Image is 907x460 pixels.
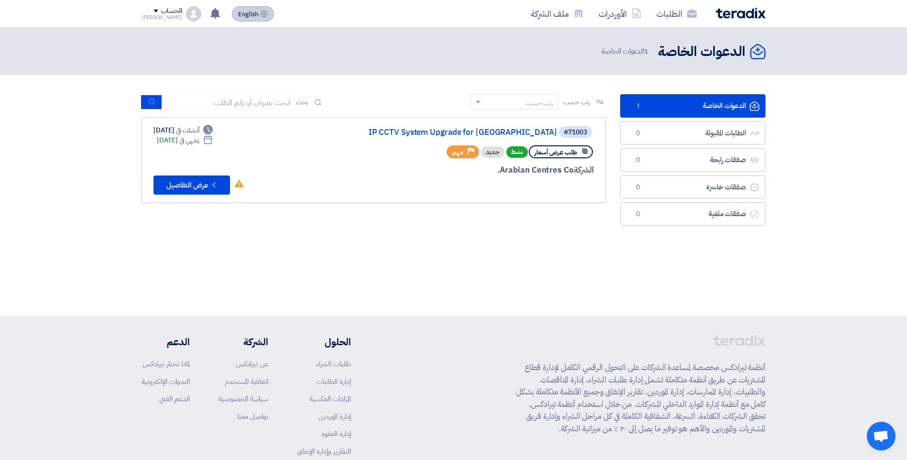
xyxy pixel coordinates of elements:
[142,335,190,349] li: الدعم
[564,129,587,136] div: #71003
[658,43,745,61] h2: الدعوات الخاصة
[644,46,648,56] span: 1
[316,359,351,369] a: طلبات الشراء
[297,446,351,457] a: التقارير وإدارة الإنفاق
[632,101,644,111] span: 1
[632,183,644,192] span: 0
[321,428,351,439] a: إدارة العقود
[236,359,268,369] a: عن تيرادكس
[563,97,590,107] span: رتب حسب
[153,125,213,135] div: [DATE]
[142,376,190,387] a: الندوات الإلكترونية
[297,335,351,349] li: الحلول
[516,361,765,435] p: أنظمة تيرادكس مخصصة لمساعدة الشركات على التحول الرقمي الكامل لإدارة قطاع المشتريات عن طريق أنظمة ...
[523,2,591,25] a: ملف الشركة
[366,128,557,137] a: IP CCTV System Upgrade for [GEOGRAPHIC_DATA]
[867,422,896,450] a: Open chat
[452,148,463,157] span: مهم
[219,335,268,349] li: الشركة
[179,135,199,145] span: ينتهي في
[620,94,765,118] a: الدعوات الخاصة1
[506,146,528,158] span: نشط
[237,411,268,422] a: تواصل معنا
[632,209,644,219] span: 0
[159,394,190,404] a: الدعم الفني
[591,2,649,25] a: الأوردرات
[142,15,182,20] div: [PERSON_NAME]
[574,164,594,176] span: الشركة
[649,2,704,25] a: الطلبات
[162,95,296,110] input: ابحث بعنوان أو رقم الطلب
[142,359,190,369] a: لماذا تختار تيرادكس
[632,129,644,138] span: 0
[525,98,553,108] div: رتب حسب
[309,394,351,404] a: المزادات العكسية
[620,202,765,226] a: صفقات ملغية0
[219,394,268,404] a: سياسة الخصوصية
[601,46,650,57] span: الدعوات الخاصة
[232,6,274,22] button: English
[317,376,351,387] a: إدارة الطلبات
[632,155,644,165] span: 0
[153,175,230,195] button: عرض التفاصيل
[620,175,765,199] a: صفقات خاسرة0
[157,135,213,145] div: [DATE]
[364,164,594,176] div: Arabian Centres Co.
[481,146,504,158] div: جديد
[620,148,765,172] a: صفقات رابحة0
[535,148,577,157] span: طلب عرض أسعار
[176,125,199,135] span: أنشئت في
[296,97,308,107] span: بحث
[238,11,258,18] span: English
[620,121,765,145] a: الطلبات المقبولة0
[186,6,201,22] img: profile_test.png
[161,7,182,15] div: الحساب
[716,8,765,19] img: Teradix logo
[225,376,268,387] a: اتفاقية المستخدم
[318,411,351,422] a: إدارة الموردين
